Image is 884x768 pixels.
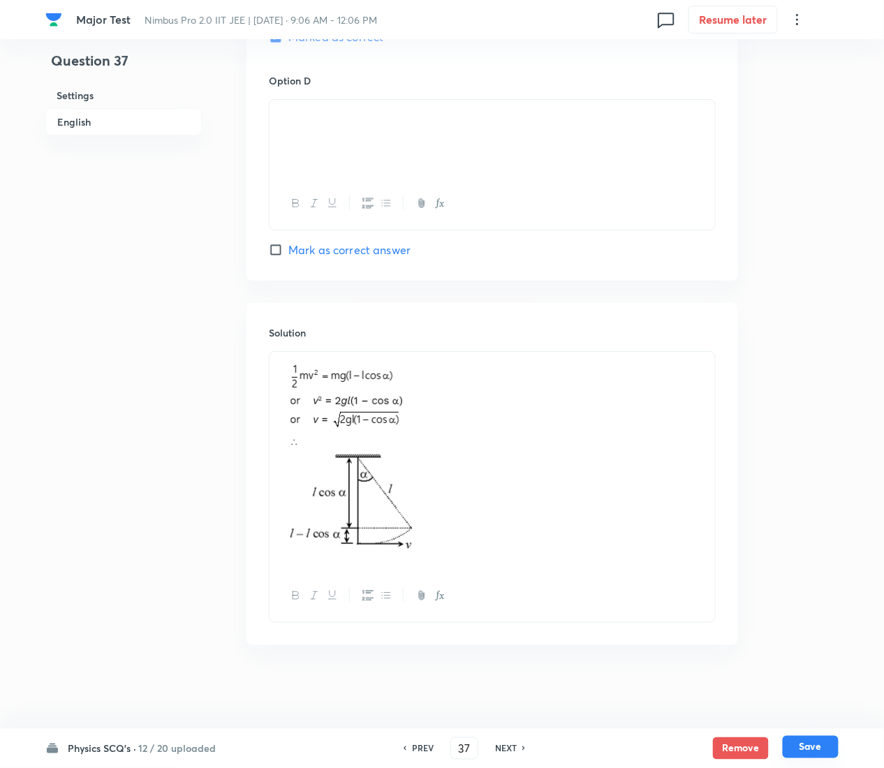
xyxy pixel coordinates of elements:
[713,737,769,760] button: Remove
[45,108,202,135] h6: English
[495,742,517,755] h6: NEXT
[68,741,136,756] h6: Physics SCQ's ·
[76,12,131,27] span: Major Test
[145,13,378,27] span: Nimbus Pro 2.0 IIT JEE | [DATE] · 9:06 AM - 12:06 PM
[288,242,411,258] span: Mark as correct answer
[783,736,839,758] button: Save
[45,50,202,82] h4: Question 37
[269,73,716,88] h6: Option D
[45,11,62,28] img: Company Logo
[280,360,459,559] img: 24-08-24-10:51:59-AM
[412,742,434,755] h6: PREV
[138,741,216,756] h6: 12 / 20 uploaded
[269,325,716,340] h6: Solution
[688,6,778,34] button: Resume later
[45,82,202,108] h6: Settings
[280,119,281,120] img: 24-08-24-10:51:48-AM
[45,11,65,28] a: Company Logo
